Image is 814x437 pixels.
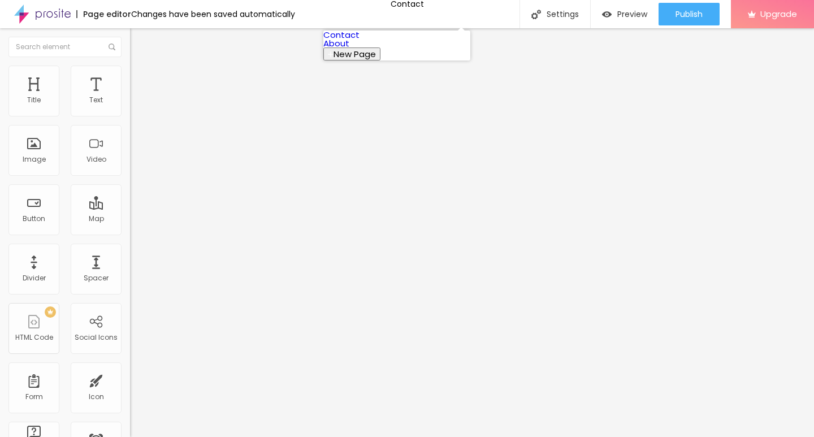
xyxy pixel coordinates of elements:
a: About [323,37,349,49]
a: Contact [323,29,360,41]
span: Upgrade [760,9,797,19]
div: Social Icons [75,334,118,341]
img: view-1.svg [602,10,612,19]
div: Title [27,96,41,104]
div: Image [23,155,46,163]
div: Spacer [84,274,109,282]
div: Form [25,393,43,401]
div: Page editor [76,10,131,18]
div: Text [89,96,103,104]
iframe: Editor [130,28,814,437]
button: Preview [591,3,659,25]
button: Publish [659,3,720,25]
span: Preview [617,10,647,19]
div: HTML Code [15,334,53,341]
span: New Page [334,48,376,60]
div: Map [89,215,104,223]
div: Button [23,215,45,223]
div: Video [86,155,106,163]
img: Icone [109,44,115,50]
button: New Page [323,47,380,60]
div: Changes have been saved automatically [131,10,295,18]
span: Publish [676,10,703,19]
div: Icon [89,393,104,401]
input: Search element [8,37,122,57]
div: Divider [23,274,46,282]
img: Icone [531,10,541,19]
